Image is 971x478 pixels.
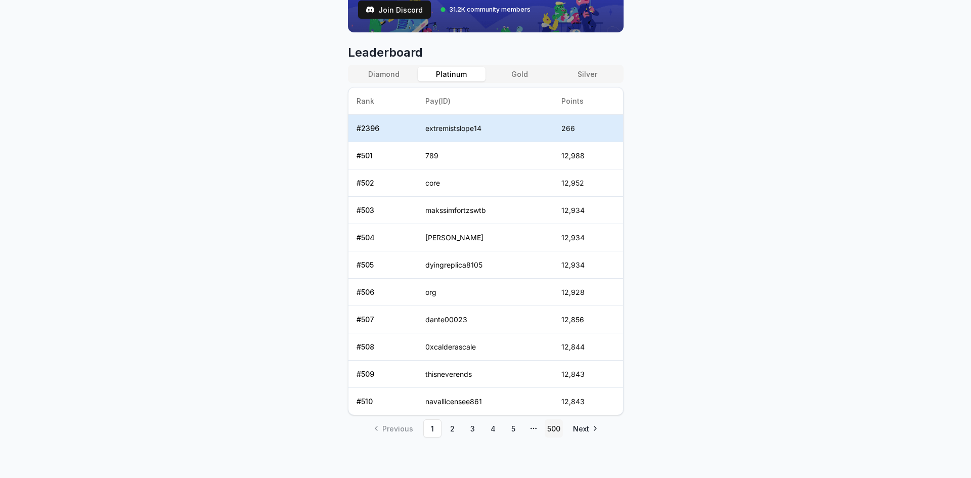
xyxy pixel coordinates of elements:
[484,419,502,438] a: 4
[378,5,423,15] span: Join Discord
[485,67,553,81] button: Gold
[417,388,553,415] td: navallicensee861
[573,423,589,434] span: Next
[366,6,374,14] img: test
[553,197,623,224] td: 12,934
[348,279,417,306] td: # 506
[553,142,623,169] td: 12,988
[348,142,417,169] td: # 501
[417,142,553,169] td: 789
[417,169,553,197] td: core
[553,333,623,361] td: 12,844
[348,224,417,251] td: # 504
[348,197,417,224] td: # 503
[417,333,553,361] td: 0xcalderascale
[553,88,623,115] th: Points
[545,419,563,438] a: 500
[417,224,553,251] td: [PERSON_NAME]
[358,1,431,19] a: testJoin Discord
[553,306,623,333] td: 12,856
[553,224,623,251] td: 12,934
[449,6,531,14] span: 31.2K community members
[423,419,442,438] a: 1
[348,306,417,333] td: # 507
[348,169,417,197] td: # 502
[348,361,417,388] td: # 509
[348,251,417,279] td: # 505
[348,88,417,115] th: Rank
[348,419,624,438] nav: pagination
[553,67,621,81] button: Silver
[418,67,485,81] button: Platinum
[417,361,553,388] td: thisneverends
[417,88,553,115] th: Pay(ID)
[417,251,553,279] td: dyingreplica8105
[504,419,522,438] a: 5
[565,419,604,438] a: Go to next page
[464,419,482,438] a: 3
[417,279,553,306] td: org
[553,279,623,306] td: 12,928
[358,1,431,19] button: Join Discord
[417,306,553,333] td: dante00023
[348,333,417,361] td: # 508
[348,115,417,142] td: # 2396
[348,45,624,61] span: Leaderboard
[553,115,623,142] td: 266
[553,169,623,197] td: 12,952
[417,115,553,142] td: extremistslope14
[350,67,418,81] button: Diamond
[553,388,623,415] td: 12,843
[444,419,462,438] a: 2
[553,361,623,388] td: 12,843
[348,388,417,415] td: # 510
[417,197,553,224] td: makssimfortzswtb
[553,251,623,279] td: 12,934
